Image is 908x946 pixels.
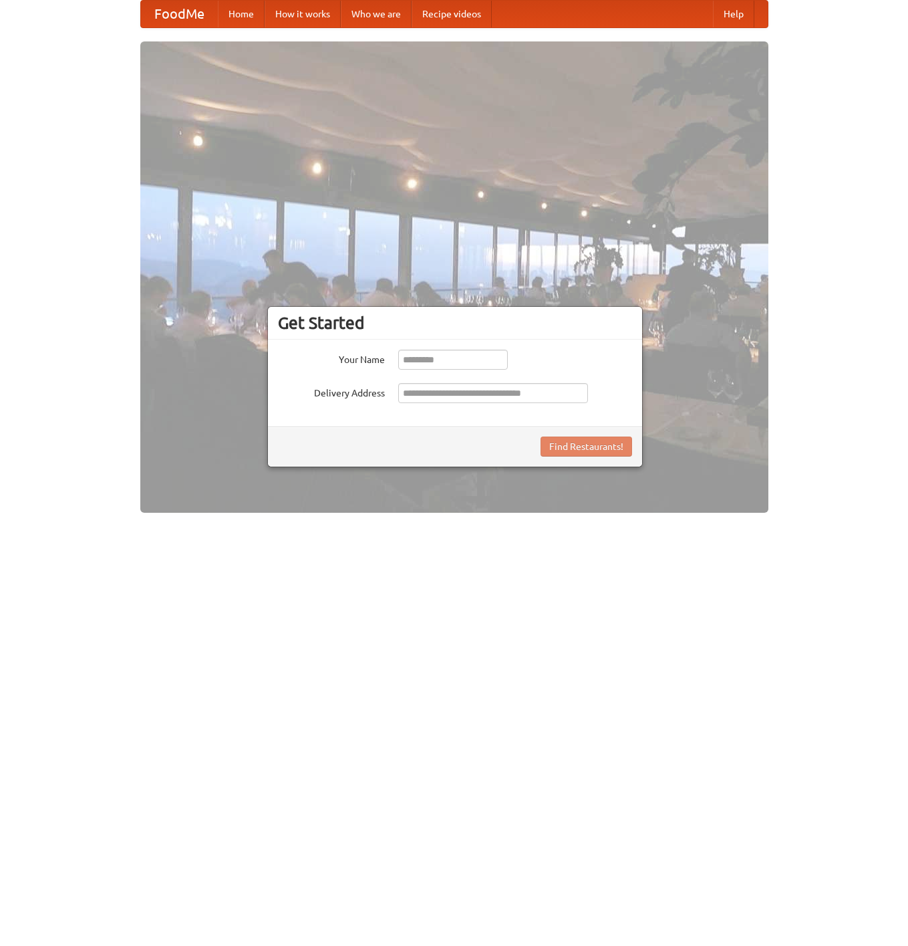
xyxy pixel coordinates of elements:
[278,313,632,333] h3: Get Started
[265,1,341,27] a: How it works
[713,1,754,27] a: Help
[412,1,492,27] a: Recipe videos
[218,1,265,27] a: Home
[278,383,385,400] label: Delivery Address
[541,437,632,457] button: Find Restaurants!
[141,1,218,27] a: FoodMe
[341,1,412,27] a: Who we are
[278,350,385,366] label: Your Name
